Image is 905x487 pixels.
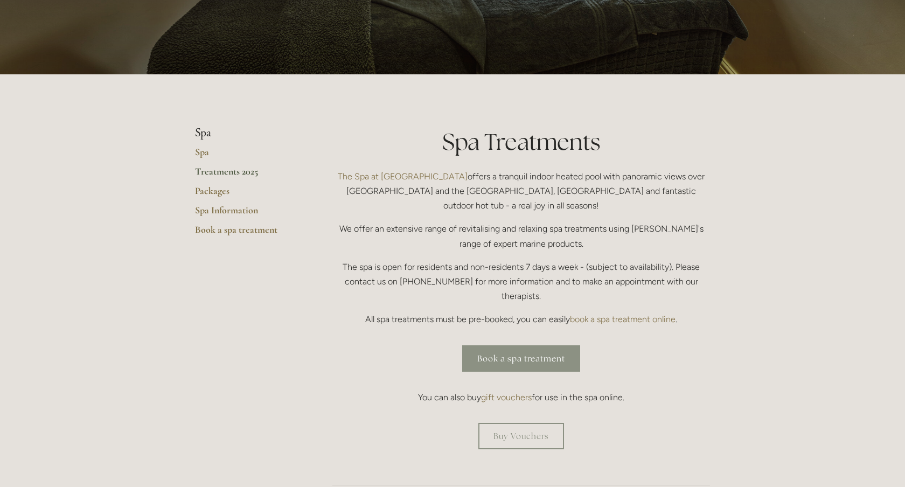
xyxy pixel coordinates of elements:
[195,165,298,185] a: Treatments 2025
[570,314,676,324] a: book a spa treatment online
[332,312,710,326] p: All spa treatments must be pre-booked, you can easily .
[195,185,298,204] a: Packages
[481,392,532,402] a: gift vouchers
[195,126,298,140] li: Spa
[462,345,580,372] a: Book a spa treatment
[332,390,710,405] p: You can also buy for use in the spa online.
[332,126,710,158] h1: Spa Treatments
[478,423,564,449] a: Buy Vouchers
[338,171,468,182] a: The Spa at [GEOGRAPHIC_DATA]
[195,224,298,243] a: Book a spa treatment
[332,221,710,251] p: We offer an extensive range of revitalising and relaxing spa treatments using [PERSON_NAME]'s ran...
[332,169,710,213] p: offers a tranquil indoor heated pool with panoramic views over [GEOGRAPHIC_DATA] and the [GEOGRAP...
[195,146,298,165] a: Spa
[195,204,298,224] a: Spa Information
[332,260,710,304] p: The spa is open for residents and non-residents 7 days a week - (subject to availability). Please...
